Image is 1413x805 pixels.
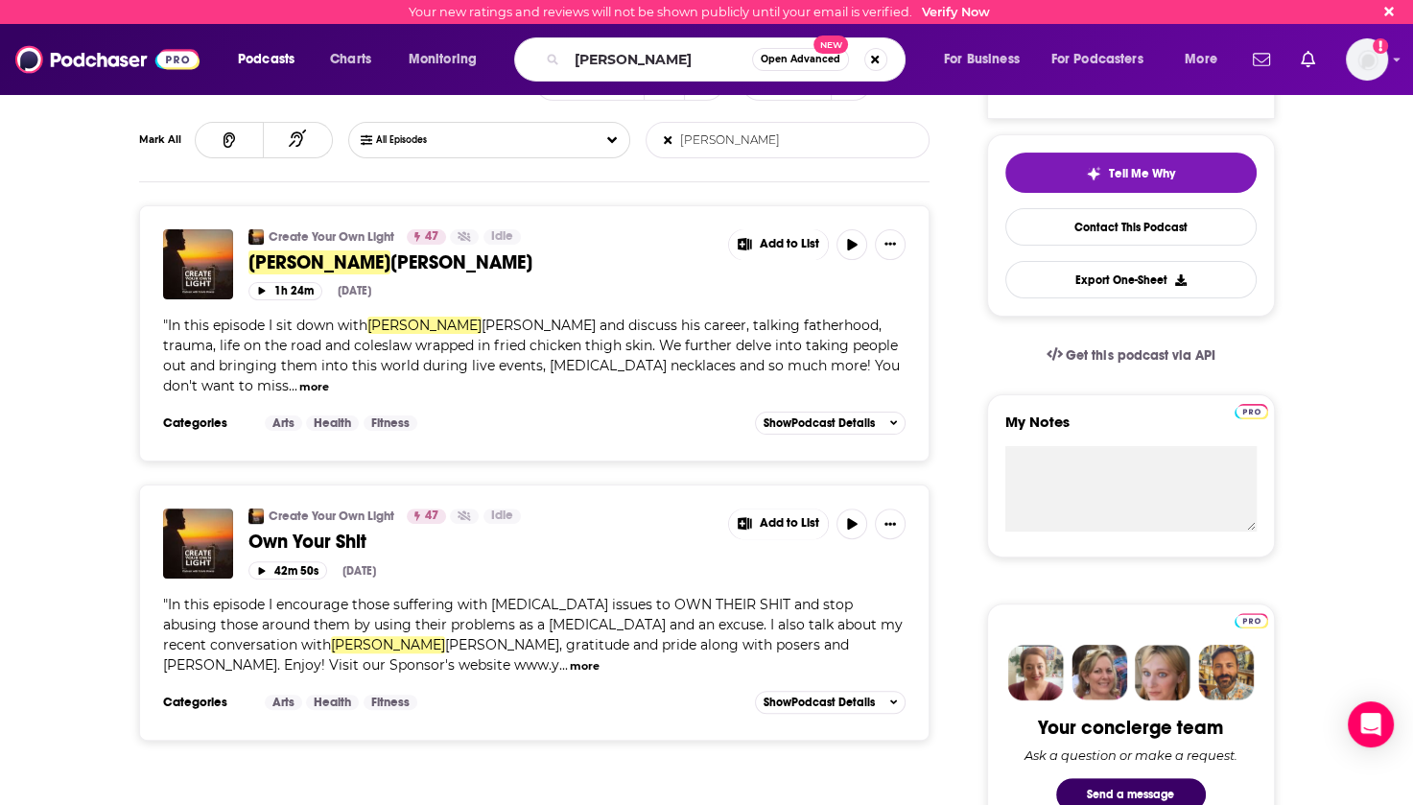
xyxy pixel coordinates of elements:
span: All Episodes [376,134,465,146]
a: Pro website [1235,401,1268,419]
button: more [299,379,329,395]
span: [PERSON_NAME], gratitude and pride along with posers and [PERSON_NAME]. Enjoy! Visit our Sponsor'... [163,636,849,674]
a: 47 [407,229,446,245]
button: Show profile menu [1346,38,1388,81]
span: Idle [491,507,513,526]
h3: Categories [163,415,249,431]
a: Show notifications dropdown [1293,43,1323,76]
button: open menu [1039,44,1171,75]
img: Podchaser - Follow, Share and Rate Podcasts [15,41,200,78]
img: Create Your Own Light [248,509,264,524]
a: Create Your Own Light [269,509,394,524]
div: [DATE] [338,284,371,297]
span: For Business [944,46,1020,73]
a: Arts [265,415,302,431]
a: Health [306,415,359,431]
img: Jon Profile [1198,645,1254,700]
a: Health [306,695,359,710]
span: Charts [330,46,371,73]
label: My Notes [1005,413,1257,446]
div: Open Intercom Messenger [1348,701,1394,747]
button: 42m 50s [248,561,327,580]
span: Monitoring [409,46,477,73]
a: Idle [483,509,521,524]
img: Own Your Shit [163,509,233,579]
a: Charts [318,44,383,75]
img: Jules Profile [1135,645,1190,700]
h3: Categories [163,695,249,710]
img: User Profile [1346,38,1388,81]
div: Mark All [139,135,195,145]
span: [PERSON_NAME] [367,317,482,334]
span: In this episode I sit down with [168,317,367,334]
button: more [570,658,600,675]
a: Idle [483,229,521,245]
svg: Email not verified [1373,38,1388,54]
a: Pro website [1235,610,1268,628]
span: 47 [425,227,438,247]
span: Tell Me Why [1109,166,1175,181]
span: " [163,596,903,674]
a: Verify Now [922,5,990,19]
div: Ask a question or make a request. [1024,747,1237,763]
span: Open Advanced [761,55,840,64]
img: Create Your Own Light [248,229,264,245]
button: Choose View [741,62,873,101]
div: [DATE] [342,564,376,578]
span: Show Podcast Details [764,696,875,709]
a: Create Your Own Light [269,229,394,245]
button: Export One-Sheet [1005,261,1257,298]
div: Your new ratings and reviews will not be shown publicly until your email is verified. [409,5,990,19]
button: open menu [395,44,502,75]
span: In this episode I encourage those suffering with [MEDICAL_DATA] issues to OWN THEIR SHIT and stop... [163,596,903,653]
span: [PERSON_NAME] [248,250,390,274]
button: Open AdvancedNew [752,48,849,71]
button: open menu [1171,44,1241,75]
span: " [163,317,900,394]
button: open menu [224,44,319,75]
img: Sydney Profile [1008,645,1064,700]
button: Show More Button [729,229,829,260]
img: Barbara Profile [1072,645,1127,700]
span: ... [559,656,568,674]
img: Podchaser Pro [1235,613,1268,628]
button: Show More Button [729,509,829,539]
button: Show More Button [875,229,906,260]
input: Search podcasts, credits, & more... [567,44,752,75]
span: More [1185,46,1217,73]
button: Show More Button [875,509,906,539]
span: Show Podcast Details [764,416,875,430]
div: Search podcasts, credits, & more... [532,37,924,82]
div: Your concierge team [1038,716,1223,740]
a: Show notifications dropdown [1245,43,1278,76]
span: Own Your Shit [248,530,366,554]
span: Add to List [760,237,819,251]
a: Arts [265,695,302,710]
span: [PERSON_NAME] [390,250,532,274]
span: [PERSON_NAME] and discuss his career, talking fatherhood, trauma, life on the road and coleslaw w... [163,317,900,394]
a: Fitness [364,695,417,710]
span: Get this podcast via API [1066,347,1214,364]
span: Idle [491,227,513,247]
button: 1h 24m [248,282,322,300]
a: 47 [407,509,446,524]
button: Choose List Listened [348,122,630,158]
span: Add to List [760,516,819,531]
button: ShowPodcast Details [755,691,907,714]
span: [PERSON_NAME] [331,636,445,653]
span: 47 [425,507,438,526]
span: For Podcasters [1051,46,1143,73]
a: [PERSON_NAME][PERSON_NAME] [248,250,715,274]
a: Own Your Shit [248,530,715,554]
button: ShowPodcast Details [755,412,907,435]
button: tell me why sparkleTell Me Why [1005,153,1257,193]
button: open menu [930,44,1044,75]
img: Jeff Foxworthy [163,229,233,299]
a: Contact This Podcast [1005,208,1257,246]
span: Podcasts [238,46,294,73]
